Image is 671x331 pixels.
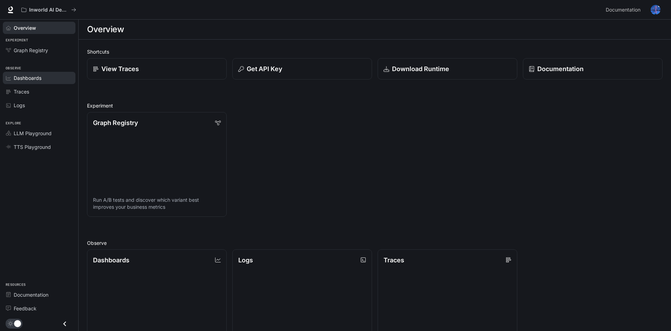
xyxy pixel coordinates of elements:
button: All workspaces [18,3,79,17]
a: Logs [3,99,75,111]
a: Documentation [523,58,663,80]
a: Download Runtime [378,58,517,80]
button: Get API Key [232,58,372,80]
p: Inworld AI Demos [29,7,68,13]
a: Documentation [603,3,646,17]
button: Close drawer [57,317,73,331]
p: View Traces [101,64,139,74]
span: LLM Playground [14,130,52,137]
span: TTS Playground [14,143,51,151]
a: Graph Registry [3,44,75,56]
button: User avatar [649,3,663,17]
span: Documentation [14,291,48,298]
span: Traces [14,88,29,95]
p: Traces [384,255,404,265]
a: Documentation [3,289,75,301]
a: View Traces [87,58,227,80]
img: User avatar [651,5,660,15]
p: Dashboards [93,255,129,265]
p: Run A/B tests and discover which variant best improves your business metrics [93,196,221,211]
span: Dark mode toggle [14,319,21,327]
a: Feedback [3,302,75,315]
h1: Overview [87,22,124,36]
p: Get API Key [247,64,282,74]
p: Documentation [537,64,584,74]
span: Documentation [606,6,640,14]
h2: Observe [87,239,663,247]
p: Logs [238,255,253,265]
a: Overview [3,22,75,34]
span: Feedback [14,305,36,312]
span: Logs [14,102,25,109]
a: Traces [3,85,75,98]
span: Graph Registry [14,47,48,54]
h2: Shortcuts [87,48,663,55]
span: Dashboards [14,74,41,82]
p: Download Runtime [392,64,449,74]
a: TTS Playground [3,141,75,153]
h2: Experiment [87,102,663,109]
a: Dashboards [3,72,75,84]
a: LLM Playground [3,127,75,139]
span: Overview [14,24,36,32]
a: Graph RegistryRun A/B tests and discover which variant best improves your business metrics [87,112,227,217]
p: Graph Registry [93,118,138,127]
